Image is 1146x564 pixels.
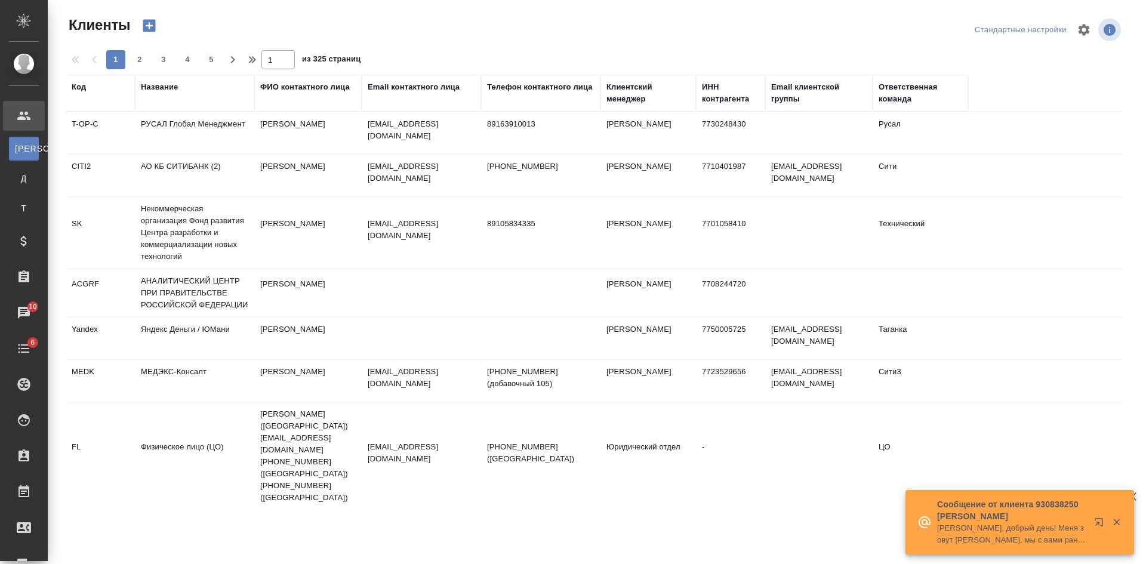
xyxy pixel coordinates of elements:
[254,212,362,254] td: [PERSON_NAME]
[873,112,968,154] td: Русал
[66,360,135,402] td: MEDK
[600,435,696,477] td: Юридический отдел
[765,318,873,359] td: [EMAIL_ADDRESS][DOMAIN_NAME]
[937,498,1086,522] p: Сообщение от клиента 930838250 [PERSON_NAME]
[600,318,696,359] td: [PERSON_NAME]
[178,50,197,69] button: 4
[135,112,254,154] td: РУСАЛ Глобал Менеджмент
[771,81,867,105] div: Email клиентской группы
[600,112,696,154] td: [PERSON_NAME]
[765,155,873,196] td: [EMAIL_ADDRESS][DOMAIN_NAME]
[130,50,149,69] button: 2
[135,16,164,36] button: Создать
[696,272,765,314] td: 7708244720
[600,272,696,314] td: [PERSON_NAME]
[66,155,135,196] td: CITI2
[696,112,765,154] td: 7730248430
[72,81,86,93] div: Код
[135,435,254,477] td: Физическое лицо (ЦО)
[154,50,173,69] button: 3
[368,441,475,465] p: [EMAIL_ADDRESS][DOMAIN_NAME]
[260,81,350,93] div: ФИО контактного лица
[15,202,33,214] span: Т
[368,118,475,142] p: [EMAIL_ADDRESS][DOMAIN_NAME]
[135,155,254,196] td: АО КБ СИТИБАНК (2)
[873,435,968,477] td: ЦО
[135,318,254,359] td: Яндекс Деньги / ЮМани
[254,155,362,196] td: [PERSON_NAME]
[696,318,765,359] td: 7750005725
[135,197,254,269] td: Некоммерческая организация Фонд развития Центра разработки и коммерциализации новых технологий
[600,155,696,196] td: [PERSON_NAME]
[487,218,594,230] p: 89105834335
[15,172,33,184] span: Д
[368,218,475,242] p: [EMAIL_ADDRESS][DOMAIN_NAME]
[135,269,254,317] td: АНАЛИТИЧЕСКИЙ ЦЕНТР ПРИ ПРАВИТЕЛЬСТВЕ РОССИЙСКОЙ ФЕДЕРАЦИИ
[487,441,594,465] p: [PHONE_NUMBER] ([GEOGRAPHIC_DATA])
[3,298,45,328] a: 10
[368,366,475,390] p: [EMAIL_ADDRESS][DOMAIN_NAME]
[254,272,362,314] td: [PERSON_NAME]
[202,50,221,69] button: 5
[66,16,130,35] span: Клиенты
[368,81,460,93] div: Email контактного лица
[1104,517,1129,528] button: Закрыть
[254,402,362,510] td: [PERSON_NAME] ([GEOGRAPHIC_DATA]) [EMAIL_ADDRESS][DOMAIN_NAME] [PHONE_NUMBER] ([GEOGRAPHIC_DATA])...
[130,54,149,66] span: 2
[696,212,765,254] td: 7701058410
[702,81,759,105] div: ИНН контрагента
[202,54,221,66] span: 5
[66,112,135,154] td: T-OP-C
[873,318,968,359] td: Таганка
[21,301,44,313] span: 10
[9,137,39,161] a: [PERSON_NAME]
[254,112,362,154] td: [PERSON_NAME]
[23,337,42,349] span: 6
[696,155,765,196] td: 7710401987
[3,334,45,363] a: 6
[178,54,197,66] span: 4
[368,161,475,184] p: [EMAIL_ADDRESS][DOMAIN_NAME]
[1070,16,1098,44] span: Настроить таблицу
[879,81,962,105] div: Ответственная команда
[487,81,593,93] div: Телефон контактного лица
[141,81,178,93] div: Название
[66,272,135,314] td: ACGRF
[254,318,362,359] td: [PERSON_NAME]
[154,54,173,66] span: 3
[765,360,873,402] td: [EMAIL_ADDRESS][DOMAIN_NAME]
[972,21,1070,39] div: split button
[9,167,39,190] a: Д
[873,360,968,402] td: Сити3
[487,161,594,172] p: [PHONE_NUMBER]
[873,212,968,254] td: Технический
[1087,510,1116,539] button: Открыть в новой вкладке
[696,435,765,477] td: -
[873,155,968,196] td: Сити
[66,318,135,359] td: Yandex
[15,143,33,155] span: [PERSON_NAME]
[66,212,135,254] td: SK
[254,360,362,402] td: [PERSON_NAME]
[937,522,1086,546] p: [PERSON_NAME], добрый день! Меня зовут [PERSON_NAME], мы с вами ранее общались насчет визы во [GE...
[696,360,765,402] td: 7723529656
[606,81,690,105] div: Клиентский менеджер
[600,212,696,254] td: [PERSON_NAME]
[302,52,361,69] span: из 325 страниц
[135,360,254,402] td: МЕДЭКС-Консалт
[1098,19,1123,41] span: Посмотреть информацию
[600,360,696,402] td: [PERSON_NAME]
[66,435,135,477] td: FL
[9,196,39,220] a: Т
[487,118,594,130] p: 89163910013
[487,366,594,390] p: [PHONE_NUMBER] (добавочный 105)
